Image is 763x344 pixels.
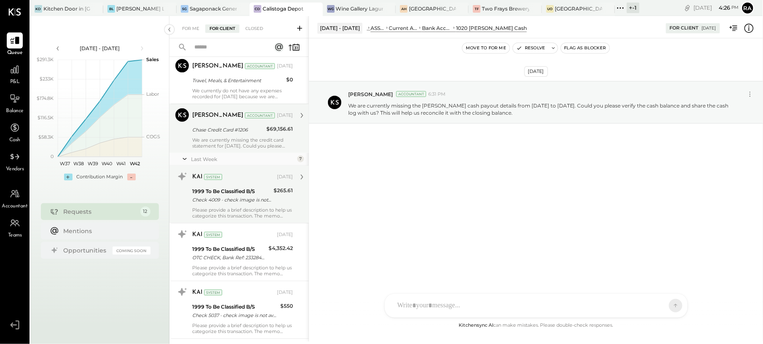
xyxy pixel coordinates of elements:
[38,134,54,140] text: $58.3K
[683,3,692,12] div: copy link
[146,134,160,140] text: COGS
[64,45,136,52] div: [DATE] - [DATE]
[190,5,237,12] div: Sagaponack General Store
[627,3,639,13] div: + -1
[428,91,446,98] span: 6:31 PM
[6,107,24,115] span: Balance
[192,76,284,85] div: Travel, Meals, & Entertainment
[192,196,271,204] div: Check 4009 - check image is not available
[204,174,222,180] div: System
[192,207,293,219] div: Please provide a brief description to help us categorize this transaction. The memo might be help...
[8,232,22,239] span: Teams
[254,5,261,13] div: CD
[37,95,54,101] text: $174.8K
[113,247,150,255] div: Coming Soon
[10,78,20,86] span: P&L
[245,113,275,118] div: Accountant
[64,174,73,180] div: +
[192,265,293,277] div: Please provide a brief description to help us categorize this transaction. The memo might be help...
[277,63,293,70] div: [DATE]
[389,24,418,32] div: Current Assets
[35,5,42,13] div: KD
[0,149,29,173] a: Vendors
[473,5,481,13] div: TF
[116,5,164,12] div: [PERSON_NAME] Latte
[59,161,70,167] text: W37
[64,246,108,255] div: Opportunities
[277,174,293,180] div: [DATE]
[192,187,271,196] div: 1999 To Be Classified B/S
[0,186,29,210] a: Accountant
[2,203,28,210] span: Accountant
[263,5,304,12] div: Calistoga Depot
[482,5,529,12] div: Two Frays Brewery
[204,290,222,296] div: System
[43,5,91,12] div: Kitchen Door in [GEOGRAPHIC_DATA]
[348,91,393,98] span: [PERSON_NAME]
[274,186,293,195] div: $265.61
[40,76,54,82] text: $233K
[286,75,293,84] div: $0
[146,56,159,62] text: Sales
[317,23,363,33] div: [DATE] - [DATE]
[192,253,266,262] div: OTC CHECK, Bank Ref: 2332848085, Check #: 0000005005 - check image is not available
[327,5,335,13] div: WG
[127,174,136,180] div: -
[277,289,293,296] div: [DATE]
[205,24,239,33] div: For Client
[694,4,739,12] div: [DATE]
[37,56,54,62] text: $291.3K
[336,5,383,12] div: Wine Gallery Laguna
[245,63,275,69] div: Accountant
[102,161,112,167] text: W40
[456,24,527,32] div: 1020 [PERSON_NAME] Cash
[204,232,222,238] div: System
[0,91,29,115] a: Balance
[146,91,159,97] text: Labor
[269,244,293,253] div: $4,352.42
[64,207,136,216] div: Requests
[192,311,278,320] div: Check 5037 - check image is not available
[422,24,452,32] div: Bank Accounts
[280,302,293,310] div: $550
[555,5,602,12] div: [GEOGRAPHIC_DATA]
[6,166,24,173] span: Vendors
[396,91,426,97] div: Accountant
[0,32,29,57] a: Queue
[140,207,150,217] div: 12
[191,156,295,163] div: Last Week
[371,24,385,32] div: ASSETS
[670,25,699,32] div: For Client
[87,161,98,167] text: W39
[7,49,23,57] span: Queue
[277,231,293,238] div: [DATE]
[266,125,293,133] div: $69,156.61
[116,161,126,167] text: W41
[9,137,20,144] span: Cash
[192,322,293,334] div: Please provide a brief description to help us categorize this transaction. The memo might be help...
[741,1,755,15] button: Ra
[192,137,293,149] p: We are currently missing the credit card statement for [DATE]. Could you please provide it at you...
[348,102,736,116] p: We are currently missing the [PERSON_NAME] cash payout details from [DATE] to [DATE]. Could you p...
[192,88,293,99] div: We currently do not have any expenses recorded for [DATE] because we are missing the correspondin...
[0,62,29,86] a: P&L
[409,5,456,12] div: [GEOGRAPHIC_DATA]
[561,43,610,53] button: Flag as Blocker
[513,43,548,53] button: Resolve
[51,153,54,159] text: 0
[241,24,267,33] div: Closed
[192,231,202,239] div: KAI
[0,215,29,239] a: Teams
[192,62,243,70] div: [PERSON_NAME]
[192,245,266,253] div: 1999 To Be Classified B/S
[130,161,140,167] text: W42
[192,126,264,134] div: Chase Credit Card #1206
[192,173,202,181] div: KAI
[77,174,123,180] div: Contribution Margin
[107,5,115,13] div: BL
[297,156,304,162] div: 7
[277,112,293,119] div: [DATE]
[546,5,554,13] div: Uo
[400,5,408,13] div: AH
[38,115,54,121] text: $116.5K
